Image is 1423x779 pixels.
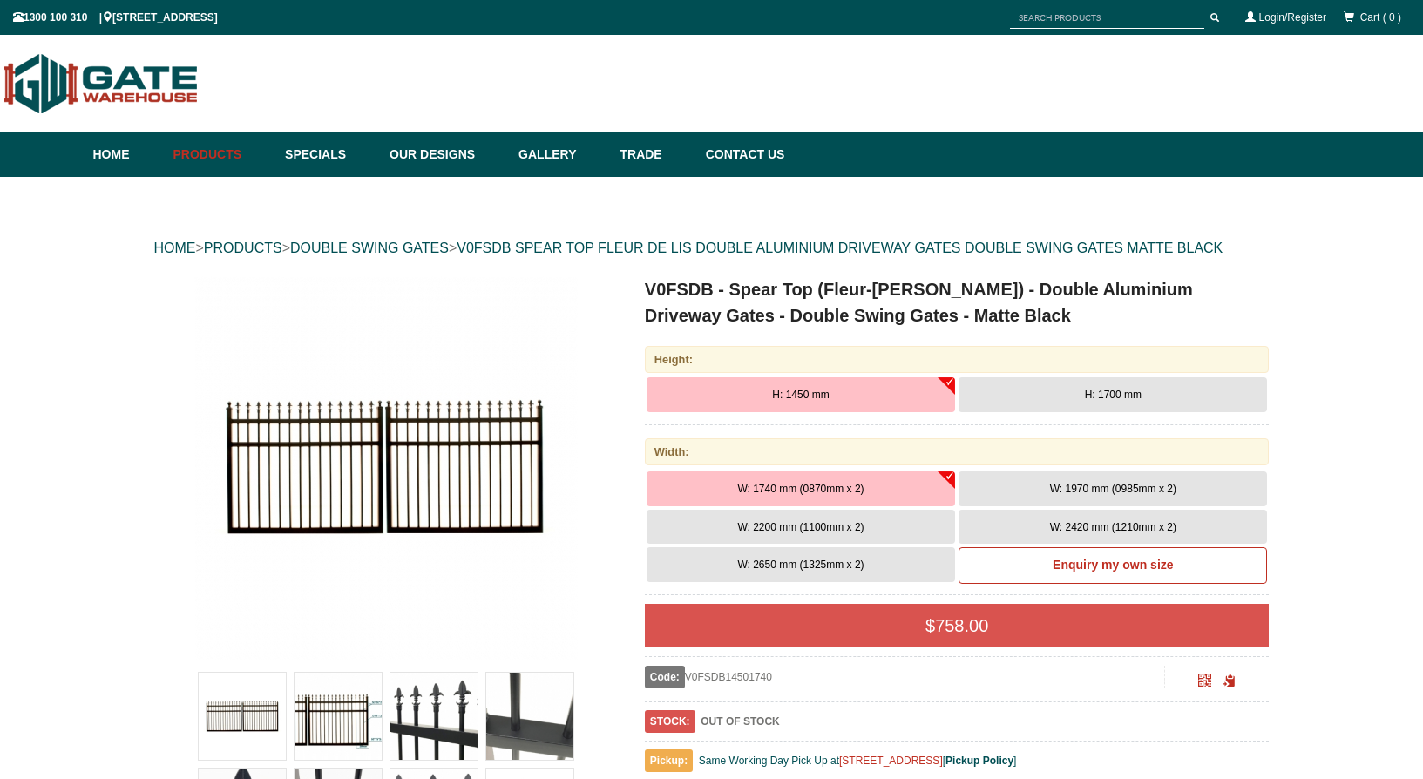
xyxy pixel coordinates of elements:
[959,377,1267,412] button: H: 1700 mm
[486,673,573,760] img: V0FSDB - Spear Top (Fleur-de-lis) - Double Aluminium Driveway Gates - Double Swing Gates - Matte ...
[737,521,864,533] span: W: 2200 mm (1100mm x 2)
[1223,674,1236,688] span: Click to copy the URL
[1198,676,1211,688] a: Click to enlarge and scan to share.
[611,132,696,177] a: Trade
[645,438,1270,465] div: Width:
[645,666,685,688] span: Code:
[1010,7,1204,29] input: SEARCH PRODUCTS
[959,471,1267,506] button: W: 1970 mm (0985mm x 2)
[290,240,449,255] a: DOUBLE SWING GATES
[645,749,693,772] span: Pickup:
[645,346,1270,373] div: Height:
[959,510,1267,545] button: W: 2420 mm (1210mm x 2)
[154,220,1270,276] div: > > >
[1050,521,1176,533] span: W: 2420 mm (1210mm x 2)
[699,755,1017,767] span: Same Working Day Pick Up at [ ]
[935,616,988,635] span: 758.00
[1053,558,1173,572] b: Enquiry my own size
[276,132,381,177] a: Specials
[154,240,196,255] a: HOME
[647,510,955,545] button: W: 2200 mm (1100mm x 2)
[945,755,1013,767] a: Pickup Policy
[194,276,578,660] img: V0FSDB - Spear Top (Fleur-de-lis) - Double Aluminium Driveway Gates - Double Swing Gates - Matte ...
[1259,11,1326,24] a: Login/Register
[156,276,617,660] a: V0FSDB - Spear Top (Fleur-de-lis) - Double Aluminium Driveway Gates - Double Swing Gates - Matte ...
[1050,483,1176,495] span: W: 1970 mm (0985mm x 2)
[645,710,695,733] span: STOCK:
[13,11,218,24] span: 1300 100 310 | [STREET_ADDRESS]
[737,483,864,495] span: W: 1740 mm (0870mm x 2)
[701,715,779,728] b: OUT OF STOCK
[390,673,478,760] img: V0FSDB - Spear Top (Fleur-de-lis) - Double Aluminium Driveway Gates - Double Swing Gates - Matte ...
[165,132,277,177] a: Products
[839,755,943,767] a: [STREET_ADDRESS]
[959,547,1267,584] a: Enquiry my own size
[1360,11,1401,24] span: Cart ( 0 )
[93,132,165,177] a: Home
[737,559,864,571] span: W: 2650 mm (1325mm x 2)
[645,604,1270,647] div: $
[772,389,829,401] span: H: 1450 mm
[199,673,286,760] img: V0FSDB - Spear Top (Fleur-de-lis) - Double Aluminium Driveway Gates - Double Swing Gates - Matte ...
[647,547,955,582] button: W: 2650 mm (1325mm x 2)
[381,132,510,177] a: Our Designs
[204,240,282,255] a: PRODUCTS
[1085,389,1142,401] span: H: 1700 mm
[295,673,382,760] img: V0FSDB - Spear Top (Fleur-de-lis) - Double Aluminium Driveway Gates - Double Swing Gates - Matte ...
[697,132,785,177] a: Contact Us
[645,666,1165,688] div: V0FSDB14501740
[647,471,955,506] button: W: 1740 mm (0870mm x 2)
[510,132,611,177] a: Gallery
[457,240,1223,255] a: V0FSDB SPEAR TOP FLEUR DE LIS DOUBLE ALUMINIUM DRIVEWAY GATES DOUBLE SWING GATES MATTE BLACK
[647,377,955,412] button: H: 1450 mm
[645,276,1270,329] h1: V0FSDB - Spear Top (Fleur-[PERSON_NAME]) - Double Aluminium Driveway Gates - Double Swing Gates -...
